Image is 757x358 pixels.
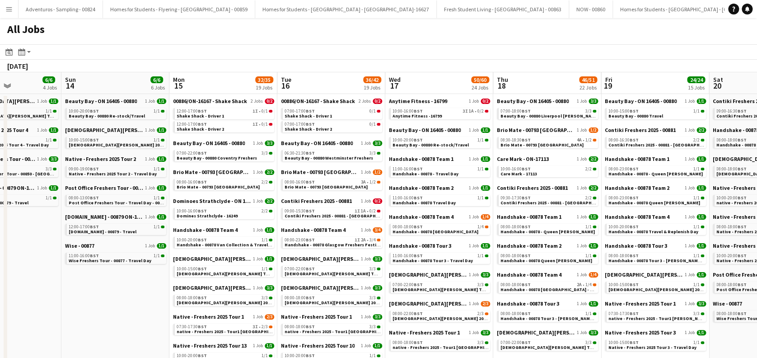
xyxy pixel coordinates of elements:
[437,0,569,18] button: Fresh Student Living - [GEOGRAPHIC_DATA] - 00863
[103,0,255,18] button: Homes for Students - Flyering - [GEOGRAPHIC_DATA] - 00859
[569,0,613,18] button: NOW - 00860
[19,0,103,18] button: Adventuros - Sampling - 00824
[7,61,28,71] div: [DATE]
[255,0,437,18] button: Homes for Students - [GEOGRAPHIC_DATA] - [GEOGRAPHIC_DATA]-16627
